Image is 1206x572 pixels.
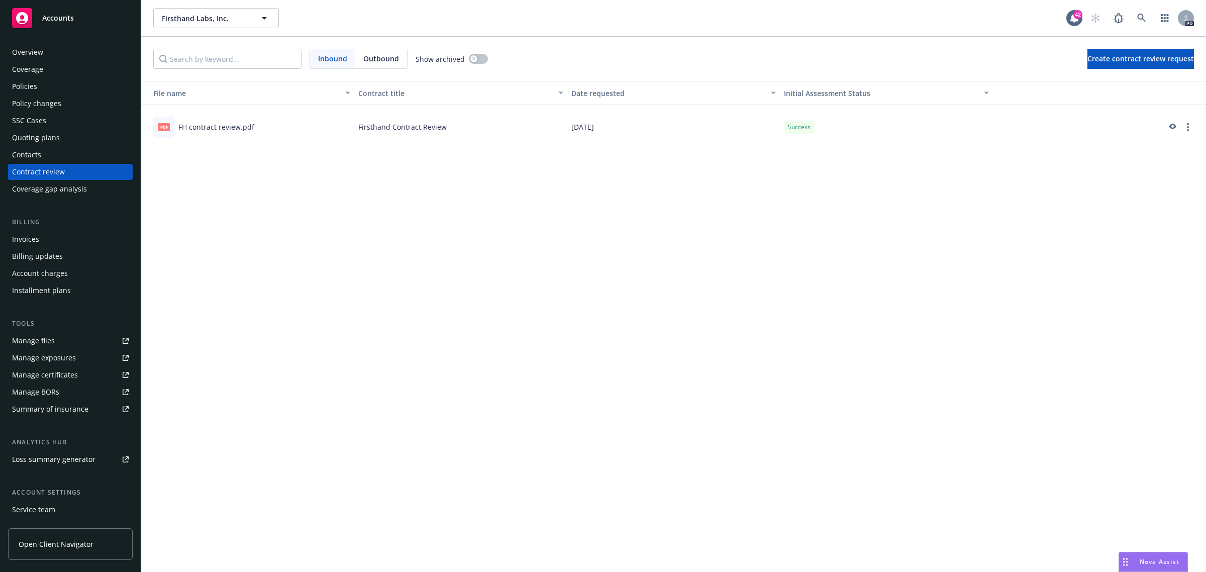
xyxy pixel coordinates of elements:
span: Outbound [363,53,399,64]
a: Invoices [8,231,133,247]
div: Toggle SortBy [145,88,339,99]
div: Contacts [12,147,41,163]
div: Loss summary generator [12,451,95,467]
div: Policies [12,78,37,94]
a: Quoting plans [8,130,133,146]
span: pdf [158,123,170,131]
a: Report a Bug [1109,8,1129,28]
div: Account charges [12,265,68,281]
a: Contacts [8,147,133,163]
a: Policy changes [8,96,133,112]
input: Search by keyword... [153,49,301,69]
span: Outbound [355,49,407,68]
div: Service team [12,502,55,518]
div: Toggle SortBy [784,88,978,99]
a: Loss summary generator [8,451,133,467]
a: Contract review [8,164,133,180]
div: Manage exposures [12,350,76,366]
a: Policies [8,78,133,94]
a: Coverage gap analysis [8,181,133,197]
div: File name [145,88,339,99]
a: SSC Cases [8,113,133,129]
div: Manage files [12,333,55,349]
button: Create contract review request [1087,49,1194,69]
div: Billing [8,217,133,227]
div: 42 [1073,10,1082,19]
span: Show archived [416,54,465,64]
div: Analytics hub [8,437,133,447]
a: Manage BORs [8,384,133,400]
span: Accounts [42,14,74,22]
a: more [1182,121,1194,133]
div: Summary of insurance [12,401,88,417]
a: preview [1166,121,1178,133]
a: Switch app [1155,8,1175,28]
span: Initial Assessment Status [784,88,870,98]
button: Contract title [354,81,567,105]
button: Nova Assist [1119,552,1188,572]
div: SSC Cases [12,113,46,129]
div: [DATE] [567,105,780,149]
a: Search [1132,8,1152,28]
a: Accounts [8,4,133,32]
div: Coverage gap analysis [12,181,87,197]
div: Overview [12,44,43,60]
div: Drag to move [1119,552,1132,571]
a: Manage exposures [8,350,133,366]
div: Billing updates [12,248,63,264]
a: Billing updates [8,248,133,264]
div: Manage certificates [12,367,78,383]
div: Firsthand Contract Review [354,105,567,149]
span: Nova Assist [1140,557,1179,566]
div: Contract review [12,164,65,180]
div: Date requested [571,88,765,99]
div: Sales relationships [12,519,76,535]
span: Open Client Navigator [19,539,93,549]
div: Account settings [8,488,133,498]
a: Account charges [8,265,133,281]
a: Coverage [8,61,133,77]
button: Firsthand Labs, Inc. [153,8,279,28]
div: Installment plans [12,282,71,299]
a: Manage certificates [8,367,133,383]
span: Inbound [310,49,355,68]
span: Inbound [318,53,347,64]
div: Coverage [12,61,43,77]
a: Summary of insurance [8,401,133,417]
div: Invoices [12,231,39,247]
a: Manage files [8,333,133,349]
button: Date requested [567,81,780,105]
div: FH contract review.pdf [178,122,254,132]
a: Sales relationships [8,519,133,535]
span: Firsthand Labs, Inc. [162,13,249,24]
a: Start snowing [1085,8,1105,28]
span: Create contract review request [1087,54,1194,63]
div: Policy changes [12,96,61,112]
a: Installment plans [8,282,133,299]
div: Contract title [358,88,552,99]
span: Success [788,123,811,132]
div: Tools [8,319,133,329]
div: Quoting plans [12,130,60,146]
a: Overview [8,44,133,60]
a: Service team [8,502,133,518]
div: Manage BORs [12,384,59,400]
